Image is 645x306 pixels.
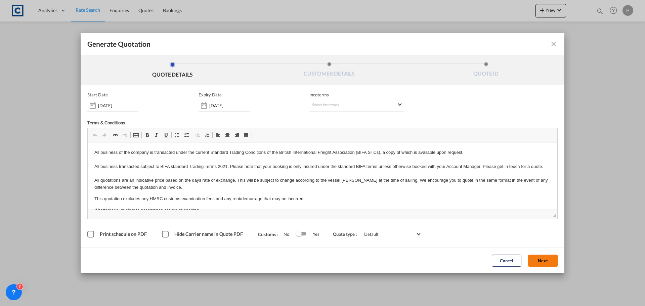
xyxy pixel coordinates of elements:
a: Insert/Remove Bulleted List [182,131,191,139]
a: Insert/Remove Numbered List [172,131,182,139]
a: Align Left [213,131,223,139]
span: Quote type : [333,231,362,237]
p: Start Date [87,92,108,97]
li: QUOTE DETAILS [94,62,251,80]
p: This quotation excludes any HMRC customs examination fees and any rent/demurrage that may be incu... [7,53,463,60]
span: Print schedule on PDF [100,231,147,237]
li: QUOTE ID [407,62,564,80]
button: Next [528,255,558,267]
a: Justify [242,131,251,139]
md-select: Select Incoterms [309,99,403,112]
p: If hazardous, subject to acceptance at time of booking. [7,64,463,72]
a: Increase Indent [202,131,212,139]
div: Terms & Conditions [87,120,322,128]
span: Customs : [258,231,284,237]
input: Start date [98,103,138,108]
input: Expiry date [209,103,250,108]
md-checkbox: Hide Carrier name in Quote PDF [162,231,245,237]
span: No [284,231,296,237]
iframe: Rich Text Editor, editor2 [88,142,557,210]
md-checkbox: Print schedule on PDF [87,231,148,237]
a: Undo (Ctrl+Z) [90,131,100,139]
span: Hide Carrier name in Quote PDF [174,231,243,237]
div: Default [364,231,379,237]
md-icon: icon-close fg-AAA8AD cursor m-0 [550,40,558,48]
a: Unlink [120,131,130,139]
span: Yes [306,231,319,237]
md-dialog: Generate QuotationQUOTE ... [81,33,564,273]
a: Decrease Indent [193,131,202,139]
a: Redo (Ctrl+Y) [100,131,109,139]
a: Table [131,131,141,139]
a: Align Right [232,131,242,139]
span: Generate Quotation [87,40,150,48]
span: Incoterms [309,92,403,97]
span: Drag to resize [553,214,556,217]
p: Expiry Date [199,92,222,97]
a: Italic (Ctrl+I) [152,131,161,139]
a: Centre [223,131,232,139]
md-switch: Switch 1 [296,229,306,239]
a: Underline (Ctrl+U) [161,131,171,139]
a: Link (Ctrl+K) [111,131,120,139]
a: Bold (Ctrl+B) [142,131,152,139]
button: Cancel [492,255,521,267]
body: Rich Text Editor, editor2 [7,7,463,71]
p: All business of the company is transacted under the current Standard Trading Conditions of the Br... [7,7,463,49]
li: CUSTOMER DETAILS [251,62,408,80]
